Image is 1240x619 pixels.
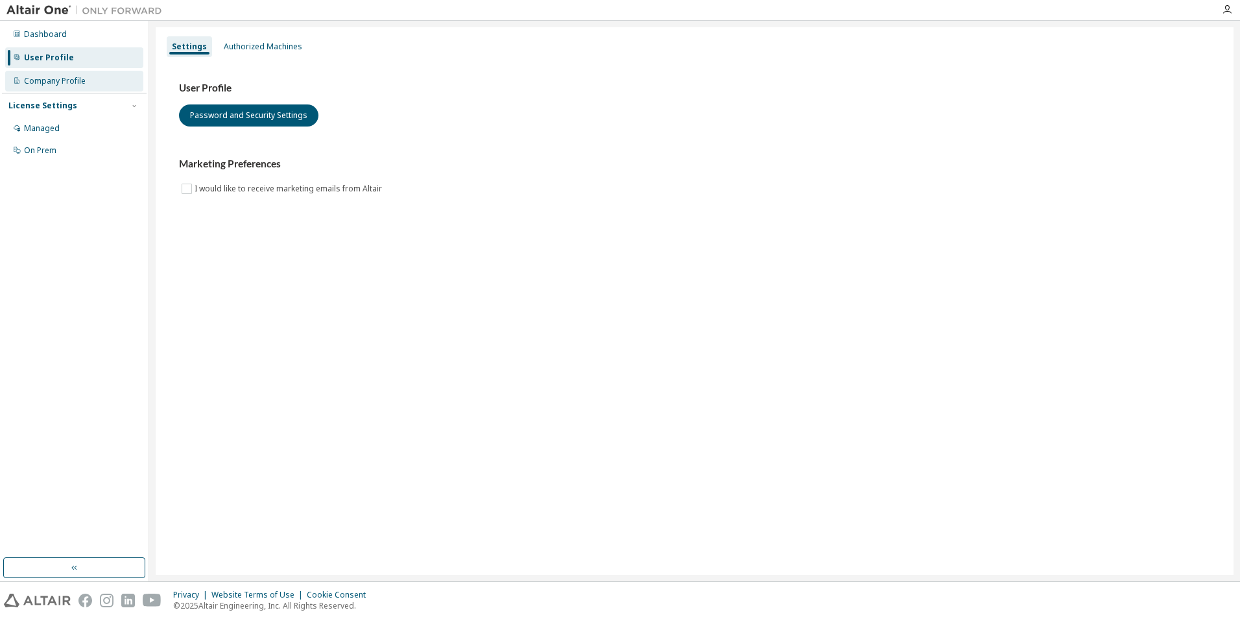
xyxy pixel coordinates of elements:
p: © 2025 Altair Engineering, Inc. All Rights Reserved. [173,600,374,611]
button: Password and Security Settings [179,104,318,127]
div: Company Profile [24,76,86,86]
div: License Settings [8,101,77,111]
div: Managed [24,123,60,134]
img: instagram.svg [100,594,113,607]
img: youtube.svg [143,594,161,607]
div: User Profile [24,53,74,63]
img: altair_logo.svg [4,594,71,607]
div: On Prem [24,145,56,156]
label: I would like to receive marketing emails from Altair [195,181,385,197]
div: Cookie Consent [307,590,374,600]
div: Privacy [173,590,211,600]
img: Altair One [6,4,169,17]
div: Dashboard [24,29,67,40]
img: linkedin.svg [121,594,135,607]
div: Authorized Machines [224,42,302,52]
h3: Marketing Preferences [179,158,1210,171]
h3: User Profile [179,82,1210,95]
img: facebook.svg [78,594,92,607]
div: Website Terms of Use [211,590,307,600]
div: Settings [172,42,207,52]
